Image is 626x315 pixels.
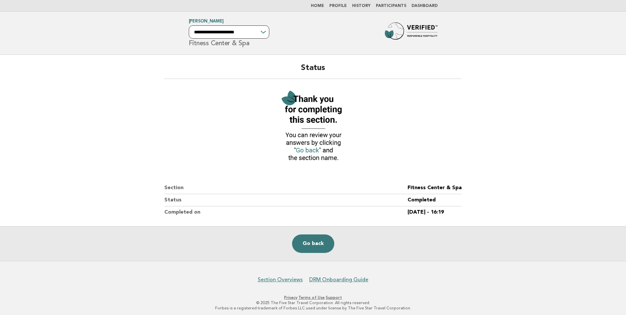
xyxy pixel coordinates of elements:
[385,22,438,44] img: Forbes Travel Guide
[164,206,408,218] dt: Completed on
[329,4,347,8] a: Profile
[298,295,325,300] a: Terms of Use
[111,295,515,300] p: · ·
[376,4,406,8] a: Participants
[408,194,462,206] dd: Completed
[408,182,462,194] dd: Fitness Center & Spa
[311,4,324,8] a: Home
[164,63,462,79] h2: Status
[277,87,349,166] img: Verified
[412,4,438,8] a: Dashboard
[164,182,408,194] dt: Section
[408,206,462,218] dd: [DATE] - 16:19
[111,300,515,305] p: © 2025 The Five Star Travel Corporation. All rights reserved.
[352,4,371,8] a: History
[258,276,303,283] a: Section Overviews
[309,276,368,283] a: DRM Onboarding Guide
[189,19,224,23] a: [PERSON_NAME]
[326,295,342,300] a: Support
[111,305,515,311] p: Forbes is a registered trademark of Forbes LLC used under license by The Five Star Travel Corpora...
[284,295,297,300] a: Privacy
[164,194,408,206] dt: Status
[189,19,269,47] h1: Fitness Center & Spa
[292,234,334,253] a: Go back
